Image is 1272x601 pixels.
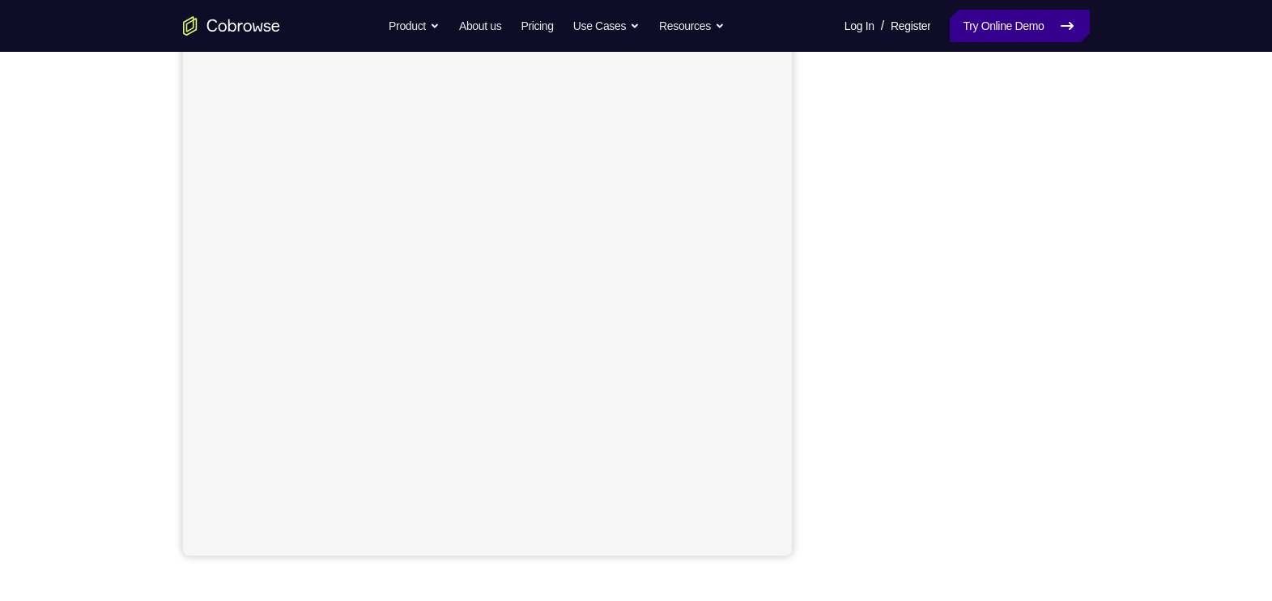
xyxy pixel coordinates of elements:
[459,10,501,42] a: About us
[950,10,1089,42] a: Try Online Demo
[891,10,930,42] a: Register
[659,10,725,42] button: Resources
[521,10,553,42] a: Pricing
[183,13,792,556] iframe: Agent
[844,10,874,42] a: Log In
[573,10,640,42] button: Use Cases
[389,10,440,42] button: Product
[183,16,280,36] a: Go to the home page
[881,16,884,36] span: /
